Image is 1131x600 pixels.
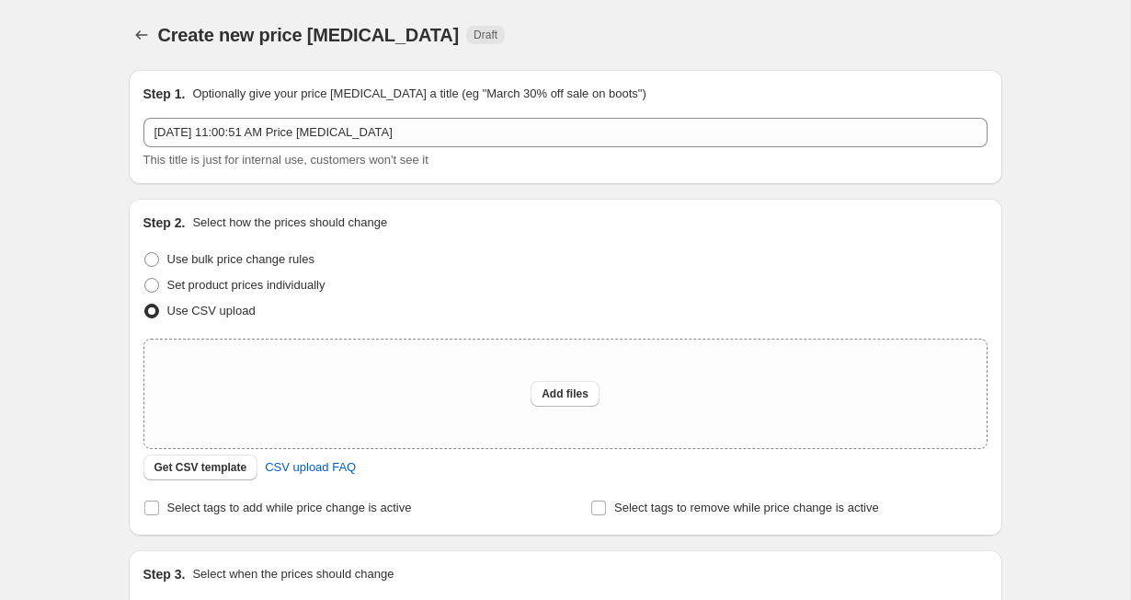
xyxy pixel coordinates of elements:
span: Select tags to add while price change is active [167,501,412,514]
h2: Step 1. [143,85,186,103]
button: Price change jobs [129,22,154,48]
h2: Step 3. [143,565,186,583]
span: Create new price [MEDICAL_DATA] [158,25,460,45]
h2: Step 2. [143,213,186,232]
p: Select how the prices should change [192,213,387,232]
span: Set product prices individually [167,278,326,292]
p: Select when the prices should change [192,565,394,583]
span: Draft [474,28,497,42]
span: This title is just for internal use, customers won't see it [143,153,428,167]
span: Use CSV upload [167,304,256,317]
button: Get CSV template [143,455,258,480]
a: CSV upload FAQ [254,453,367,482]
p: Optionally give your price [MEDICAL_DATA] a title (eg "March 30% off sale on boots") [192,85,645,103]
span: Select tags to remove while price change is active [614,501,879,514]
span: Add files [542,387,588,401]
span: CSV upload FAQ [265,458,356,477]
button: Add files [531,381,600,407]
span: Use bulk price change rules [167,252,314,266]
input: 30% off holiday sale [143,118,988,147]
span: Get CSV template [154,460,247,475]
